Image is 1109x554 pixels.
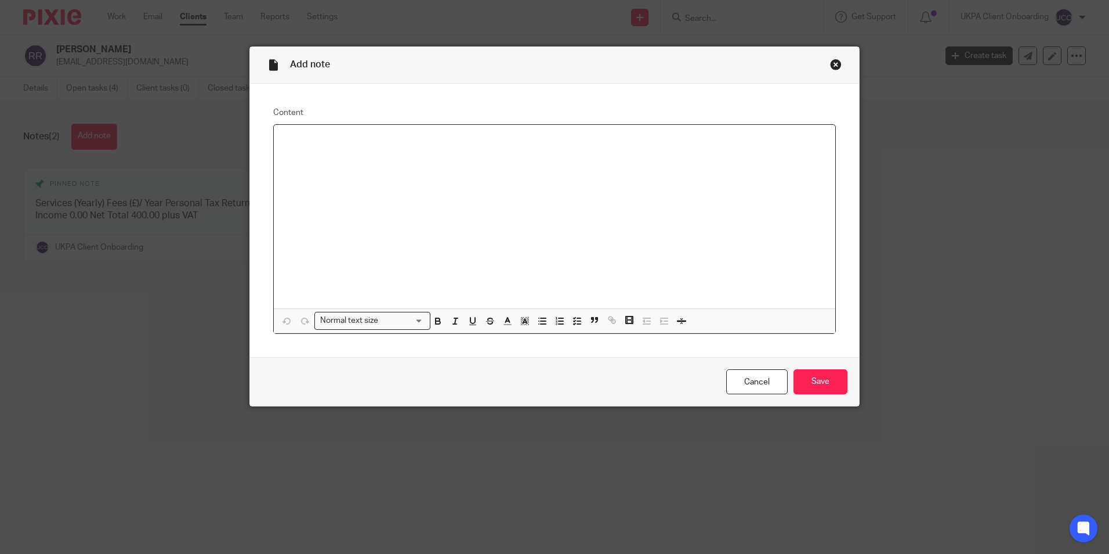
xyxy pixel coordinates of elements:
[382,315,423,327] input: Search for option
[726,369,788,394] a: Cancel
[317,315,380,327] span: Normal text size
[273,107,836,118] label: Content
[830,59,842,70] div: Close this dialog window
[314,312,430,330] div: Search for option
[290,60,330,69] span: Add note
[793,369,847,394] input: Save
